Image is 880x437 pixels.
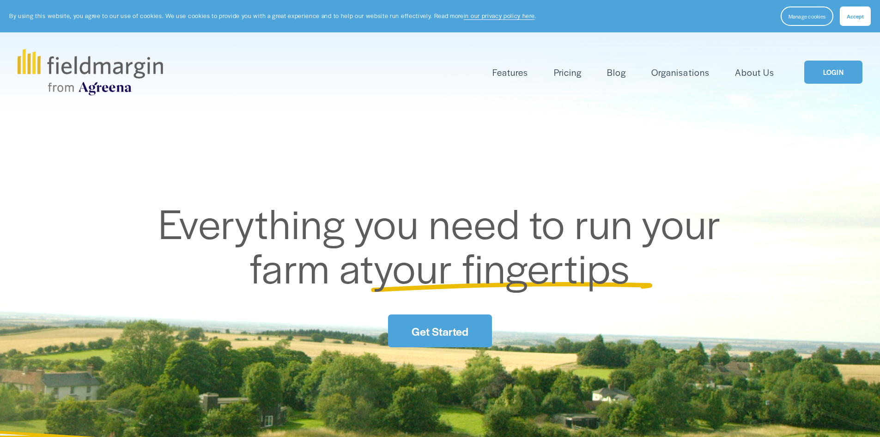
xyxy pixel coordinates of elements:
[158,193,731,295] span: Everything you need to run your farm at
[9,12,536,20] p: By using this website, you agree to our use of cookies. We use cookies to provide you with a grea...
[492,65,528,80] a: folder dropdown
[840,6,871,26] button: Accept
[651,65,709,80] a: Organisations
[374,238,630,295] span: your fingertips
[18,49,163,95] img: fieldmargin.com
[735,65,774,80] a: About Us
[789,12,825,20] span: Manage cookies
[464,12,535,20] a: in our privacy policy here
[847,12,864,20] span: Accept
[492,66,528,79] span: Features
[388,314,492,347] a: Get Started
[804,61,862,84] a: LOGIN
[781,6,833,26] button: Manage cookies
[607,65,626,80] a: Blog
[554,65,582,80] a: Pricing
